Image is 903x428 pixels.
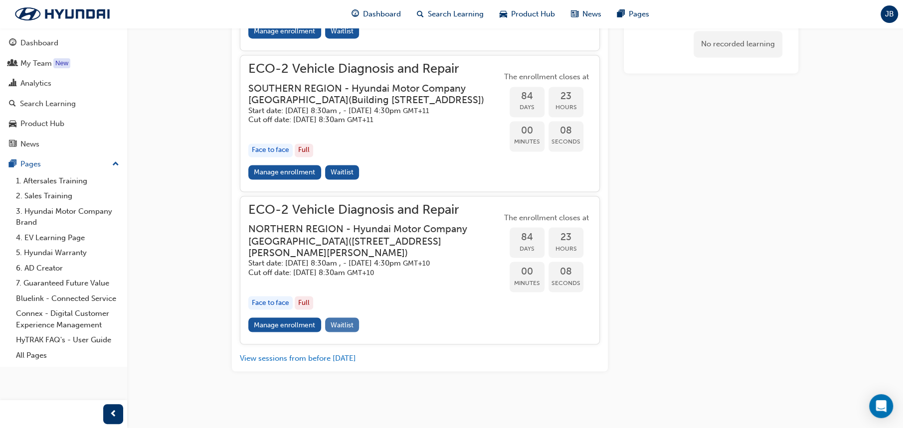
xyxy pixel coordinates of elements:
span: news-icon [571,8,578,20]
div: Face to face [248,143,293,157]
a: pages-iconPages [609,4,657,24]
span: 00 [510,266,544,277]
span: guage-icon [352,8,359,20]
button: Pages [4,155,123,173]
span: Hours [548,243,583,254]
span: chart-icon [9,79,16,88]
span: pages-icon [617,8,625,20]
div: Analytics [20,78,51,89]
a: My Team [4,54,123,73]
button: Waitlist [325,317,360,332]
a: All Pages [12,348,123,363]
span: car-icon [500,8,507,20]
h3: NORTHERN REGION - Hyundai Motor Company [GEOGRAPHIC_DATA] ( [STREET_ADDRESS][PERSON_NAME][PERSON_... [248,223,486,258]
span: Australian Eastern Daylight Time GMT+11 [347,116,373,124]
button: Waitlist [325,165,360,179]
a: Manage enrollment [248,317,321,332]
span: search-icon [417,8,424,20]
div: News [20,139,39,150]
div: Full [295,143,313,157]
span: Waitlist [331,168,354,176]
span: Minutes [510,136,544,147]
span: The enrollment closes at [502,212,591,224]
span: car-icon [9,120,16,129]
a: 6. AD Creator [12,261,123,276]
span: up-icon [112,158,119,171]
span: Pages [629,8,649,20]
span: Dashboard [363,8,401,20]
a: car-iconProduct Hub [492,4,563,24]
button: DashboardMy TeamAnalyticsSearch LearningProduct HubNews [4,32,123,155]
button: View sessions from before [DATE] [240,352,356,364]
a: Manage enrollment [248,24,321,38]
h5: Start date: [DATE] 8:30am , - [DATE] 4:30pm [248,258,486,268]
a: Bluelink - Connected Service [12,291,123,306]
button: Waitlist [325,24,360,38]
a: 7. Guaranteed Future Value [12,276,123,291]
a: search-iconSearch Learning [409,4,492,24]
h3: SOUTHERN REGION - Hyundai Motor Company [GEOGRAPHIC_DATA] ( Building [STREET_ADDRESS] ) [248,83,486,106]
a: 3. Hyundai Motor Company Brand [12,204,123,230]
div: Product Hub [20,118,64,130]
a: 5. Hyundai Warranty [12,245,123,261]
span: Waitlist [331,27,354,35]
button: ECO-2 Vehicle Diagnosis and RepairSOUTHERN REGION - Hyundai Motor Company [GEOGRAPHIC_DATA](Build... [248,63,591,183]
span: ECO-2 Vehicle Diagnosis and Repair [248,204,502,216]
div: Face to face [248,296,293,309]
span: 23 [548,231,583,243]
a: Search Learning [4,95,123,113]
span: 08 [548,125,583,137]
span: Australian Eastern Standard Time GMT+10 [403,259,430,267]
span: guage-icon [9,39,16,48]
span: 08 [548,266,583,277]
div: Open Intercom Messenger [869,394,893,418]
span: ECO-2 Vehicle Diagnosis and Repair [248,63,502,75]
div: No recorded learning [694,31,782,57]
span: search-icon [9,100,16,109]
h5: Cut off date: [DATE] 8:30am [248,115,486,125]
h5: Start date: [DATE] 8:30am , - [DATE] 4:30pm [248,106,486,116]
div: Full [295,296,313,309]
span: news-icon [9,140,16,149]
a: 1. Aftersales Training [12,173,123,189]
button: JB [881,5,898,23]
a: Dashboard [4,34,123,52]
span: JB [885,8,894,20]
img: Trak [5,3,120,24]
span: prev-icon [110,408,117,421]
span: News [582,8,601,20]
div: Dashboard [20,37,58,49]
a: guage-iconDashboard [344,4,409,24]
a: Analytics [4,74,123,93]
a: 4. EV Learning Page [12,230,123,246]
a: News [4,135,123,153]
span: Seconds [548,277,583,288]
span: Australian Eastern Standard Time GMT+10 [347,268,374,277]
span: Seconds [548,136,583,147]
span: pages-icon [9,160,16,169]
h5: Cut off date: [DATE] 8:30am [248,268,486,277]
span: Product Hub [511,8,555,20]
div: My Team [20,58,52,69]
span: Search Learning [428,8,484,20]
a: Manage enrollment [248,165,321,179]
span: 84 [510,91,544,102]
span: Days [510,102,544,113]
a: Connex - Digital Customer Experience Management [12,306,123,332]
div: Tooltip anchor [53,58,70,68]
span: Days [510,243,544,254]
a: HyTRAK FAQ's - User Guide [12,332,123,348]
a: news-iconNews [563,4,609,24]
span: people-icon [9,59,16,68]
span: Hours [548,102,583,113]
div: Pages [20,158,41,170]
div: Search Learning [20,98,76,110]
a: Product Hub [4,115,123,133]
span: Australian Eastern Daylight Time GMT+11 [403,107,429,115]
span: 84 [510,231,544,243]
a: 2. Sales Training [12,188,123,204]
span: Minutes [510,277,544,288]
span: The enrollment closes at [502,71,591,83]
